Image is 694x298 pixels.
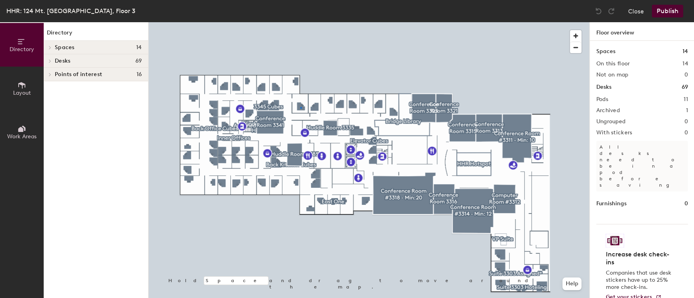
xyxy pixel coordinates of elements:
h4: Increase desk check-ins [605,250,673,266]
h1: 69 [681,83,688,92]
h2: 11 [683,96,688,103]
h1: 0 [684,199,688,208]
span: Desks [55,58,70,64]
span: Directory [10,46,34,53]
span: Points of interest [55,71,102,78]
h1: Spaces [596,47,615,56]
h2: Archived [596,107,619,114]
button: Close [628,5,644,17]
h2: Not on map [596,72,628,78]
img: Sticker logo [605,234,624,247]
p: Companies that use desk stickers have up to 25% more check-ins. [605,269,673,291]
h1: Directory [44,29,148,41]
h2: Ungrouped [596,118,625,125]
span: Work Areas [7,133,37,140]
h2: 14 [682,61,688,67]
h1: Desks [596,83,611,92]
h2: Pods [596,96,608,103]
span: 69 [135,58,142,64]
h2: 0 [684,130,688,136]
h2: 0 [684,118,688,125]
p: All desks need to be in a pod before saving [596,141,688,191]
h1: 14 [682,47,688,56]
h2: 0 [684,72,688,78]
h1: Floor overview [590,22,694,41]
button: Help [562,277,581,290]
span: Spaces [55,44,75,51]
div: HHR: 124 Mt. [GEOGRAPHIC_DATA], Floor 3 [6,6,135,16]
button: Publish [652,5,683,17]
span: Layout [13,90,31,96]
h1: Furnishings [596,199,626,208]
span: 14 [136,44,142,51]
h2: On this floor [596,61,630,67]
img: Undo [594,7,602,15]
h2: With stickers [596,130,632,136]
img: Redo [607,7,615,15]
span: 16 [136,71,142,78]
h2: 1 [686,107,688,114]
